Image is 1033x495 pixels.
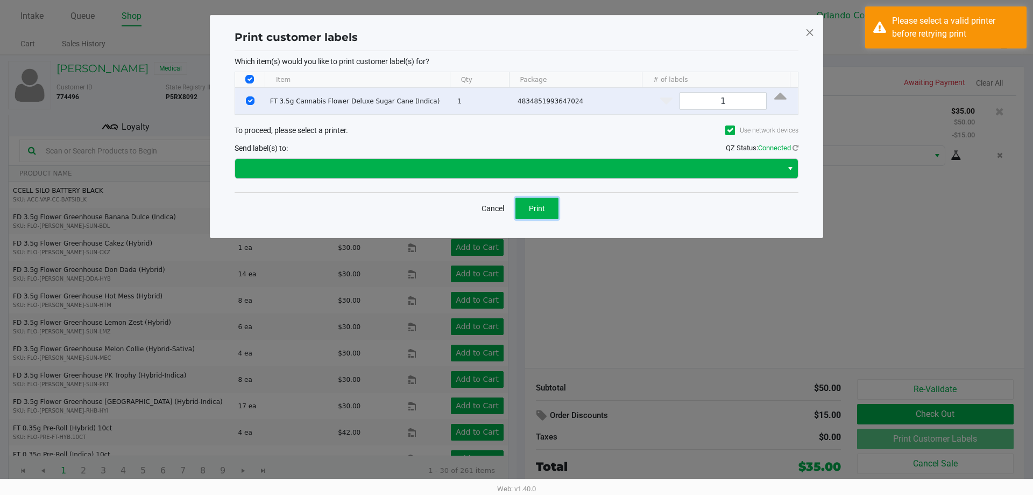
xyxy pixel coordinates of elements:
span: Send label(s) to: [235,144,288,152]
th: # of labels [642,72,790,88]
span: QZ Status: [726,144,798,152]
span: Print [529,204,545,213]
button: Select [782,159,798,178]
span: Web: v1.40.0 [497,485,536,493]
div: Data table [235,72,798,114]
td: FT 3.5g Cannabis Flower Deluxe Sugar Cane (Indica) [265,88,453,114]
th: Package [509,72,642,88]
button: Print [515,198,558,219]
span: Connected [758,144,791,152]
input: Select All Rows [245,75,254,83]
button: Cancel [475,198,511,219]
div: Please select a valid printer before retrying print [892,15,1018,40]
h1: Print customer labels [235,29,358,45]
th: Qty [450,72,509,88]
td: 1 [452,88,513,114]
label: Use network devices [725,126,798,135]
td: 4834851993647024 [513,88,648,114]
th: Item [265,72,450,88]
span: To proceed, please select a printer. [235,126,348,135]
input: Select Row [246,96,254,105]
p: Which item(s) would you like to print customer label(s) for? [235,57,798,66]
